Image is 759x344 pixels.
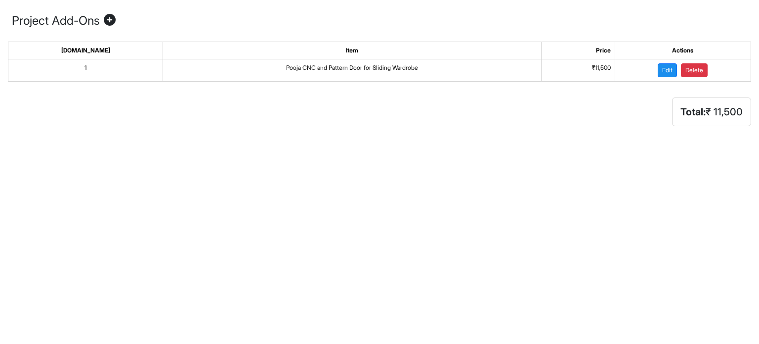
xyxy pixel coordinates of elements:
strong: Total: [680,106,706,118]
button: Delete [681,63,708,77]
th: Price [542,42,615,59]
th: Actions [615,42,751,59]
td: 1 [8,59,163,82]
td: Pooja CNC and Pattern Door for Sliding Wardrobe [163,59,542,82]
div: Project Add-Ons [12,12,100,30]
th: Item [163,42,542,59]
h5: ₹ 11,500 [680,106,743,118]
button: Edit [658,63,677,77]
td: ₹ 11,500 [542,59,615,82]
th: [DOMAIN_NAME] [8,42,163,59]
